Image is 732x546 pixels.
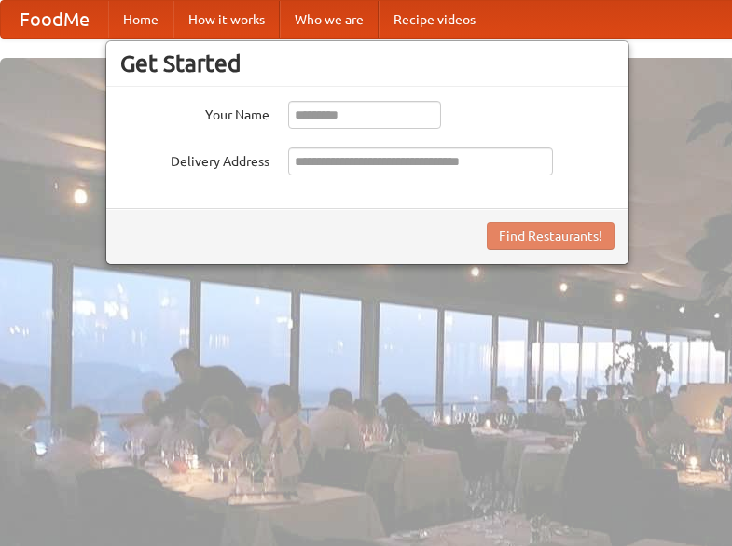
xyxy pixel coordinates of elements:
[108,1,173,38] a: Home
[379,1,490,38] a: Recipe videos
[280,1,379,38] a: Who we are
[487,222,615,250] button: Find Restaurants!
[120,49,615,77] h3: Get Started
[120,147,269,171] label: Delivery Address
[173,1,280,38] a: How it works
[1,1,108,38] a: FoodMe
[120,101,269,124] label: Your Name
